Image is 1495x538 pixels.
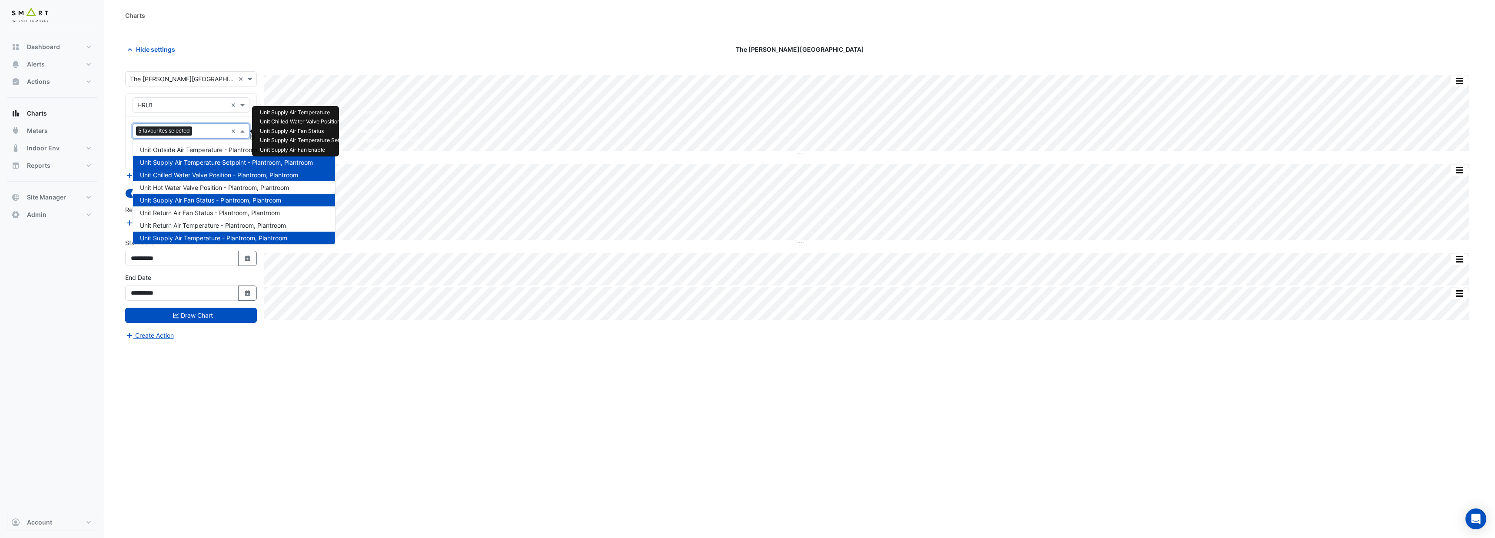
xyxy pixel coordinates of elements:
[125,42,181,57] button: Hide settings
[11,109,20,118] app-icon: Charts
[7,514,97,531] button: Account
[1451,165,1468,176] button: More Options
[390,145,425,155] td: Plantroom
[7,122,97,139] button: Meters
[125,171,178,181] button: Add Equipment
[390,117,425,127] td: Plantroom
[125,330,174,340] button: Create Action
[27,77,50,86] span: Actions
[256,136,356,146] td: Unit Supply Air Temperature Setpoint
[7,105,97,122] button: Charts
[7,38,97,56] button: Dashboard
[7,139,97,157] button: Indoor Env
[11,161,20,170] app-icon: Reports
[256,145,356,155] td: Unit Supply Air Fan Enable
[238,74,246,83] span: Clear
[11,144,20,153] app-icon: Indoor Env
[1451,76,1468,86] button: More Options
[27,193,66,202] span: Site Manager
[11,210,20,219] app-icon: Admin
[390,136,425,146] td: Plantroom
[1451,254,1468,265] button: More Options
[356,108,390,117] td: Plantroom
[27,518,52,527] span: Account
[11,77,20,86] app-icon: Actions
[140,209,280,216] span: Unit Return Air Fan Status - Plantroom, Plantroom
[140,184,289,191] span: Unit Hot Water Valve Position - Plantroom, Plantroom
[244,255,252,262] fa-icon: Select Date
[736,45,864,54] span: The [PERSON_NAME][GEOGRAPHIC_DATA]
[356,145,390,155] td: Plantroom
[11,60,20,69] app-icon: Alerts
[136,45,175,54] span: Hide settings
[356,126,390,136] td: Plantroom
[125,273,151,282] label: End Date
[27,109,47,118] span: Charts
[125,308,257,323] button: Draw Chart
[27,60,45,69] span: Alerts
[244,289,252,297] fa-icon: Select Date
[7,73,97,90] button: Actions
[256,126,356,136] td: Unit Supply Air Fan Status
[140,222,286,229] span: Unit Return Air Temperature - Plantroom, Plantroom
[140,159,313,166] span: Unit Supply Air Temperature Setpoint - Plantroom, Plantroom
[27,126,48,135] span: Meters
[140,171,298,179] span: Unit Chilled Water Valve Position - Plantroom, Plantroom
[356,136,390,146] td: Plantroom
[11,43,20,51] app-icon: Dashboard
[125,205,171,214] label: Reference Lines
[7,56,97,73] button: Alerts
[390,108,425,117] td: Plantroom
[7,189,97,206] button: Site Manager
[390,126,425,136] td: Plantroom
[1451,288,1468,299] button: More Options
[7,206,97,223] button: Admin
[11,126,20,135] app-icon: Meters
[27,210,47,219] span: Admin
[140,234,287,242] span: Unit Supply Air Temperature - Plantroom, Plantroom
[136,126,192,135] span: 5 favourites selected
[1465,508,1486,529] div: Open Intercom Messenger
[27,144,60,153] span: Indoor Env
[133,140,335,244] div: Options List
[27,161,50,170] span: Reports
[11,193,20,202] app-icon: Site Manager
[27,43,60,51] span: Dashboard
[231,100,238,110] span: Clear
[125,11,145,20] div: Charts
[125,238,154,247] label: Start Date
[356,117,390,127] td: Plantroom
[125,218,190,228] button: Add Reference Line
[231,126,238,136] span: Clear
[10,7,50,24] img: Company Logo
[256,117,356,127] td: Unit Chilled Water Valve Position
[140,146,289,153] span: Unit Outside Air Temperature - Plantroom, Plantroom
[140,196,281,204] span: Unit Supply Air Fan Status - Plantroom, Plantroom
[256,108,356,117] td: Unit Supply Air Temperature
[7,157,97,174] button: Reports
